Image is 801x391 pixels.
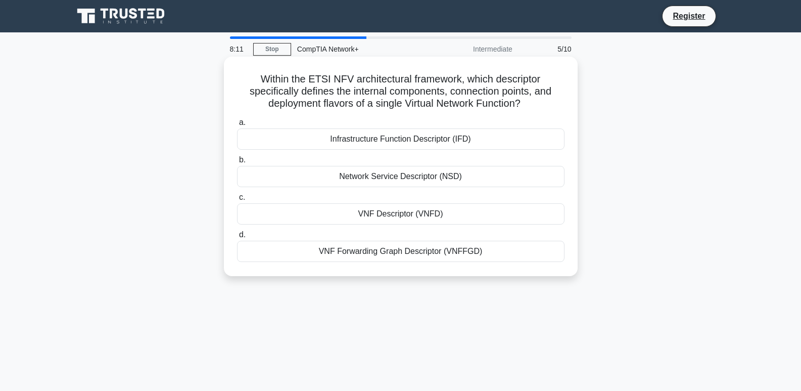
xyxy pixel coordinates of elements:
span: d. [239,230,246,239]
h5: Within the ETSI NFV architectural framework, which descriptor specifically defines the internal c... [236,73,566,110]
div: VNF Forwarding Graph Descriptor (VNFFGD) [237,241,564,262]
div: VNF Descriptor (VNFD) [237,203,564,225]
a: Stop [253,43,291,56]
div: Network Service Descriptor (NSD) [237,166,564,187]
div: Intermediate [430,39,519,59]
div: CompTIA Network+ [291,39,430,59]
div: 8:11 [224,39,253,59]
span: c. [239,193,245,201]
div: 5/10 [519,39,578,59]
div: Infrastructure Function Descriptor (IFD) [237,128,564,150]
span: b. [239,155,246,164]
span: a. [239,118,246,126]
a: Register [667,10,711,22]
